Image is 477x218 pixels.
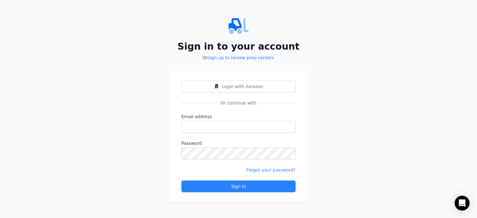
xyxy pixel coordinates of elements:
[455,196,470,211] div: Open Intercom Messenger
[181,81,296,92] button: Login with AmazonLogin with Amazon
[187,183,290,189] div: Sign in
[214,84,219,89] img: Login with Amazon
[181,180,296,192] button: Sign in
[246,167,296,172] a: Forgot your password?
[218,100,259,106] span: Or continue with
[169,16,308,36] img: PrepCenter
[181,140,296,146] label: Password
[181,113,296,120] label: Email address
[169,41,308,52] h2: Sign in to your account
[222,83,263,90] span: Login with Amazon
[169,55,308,61] p: Or
[208,55,274,60] a: sign up to review prep centers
